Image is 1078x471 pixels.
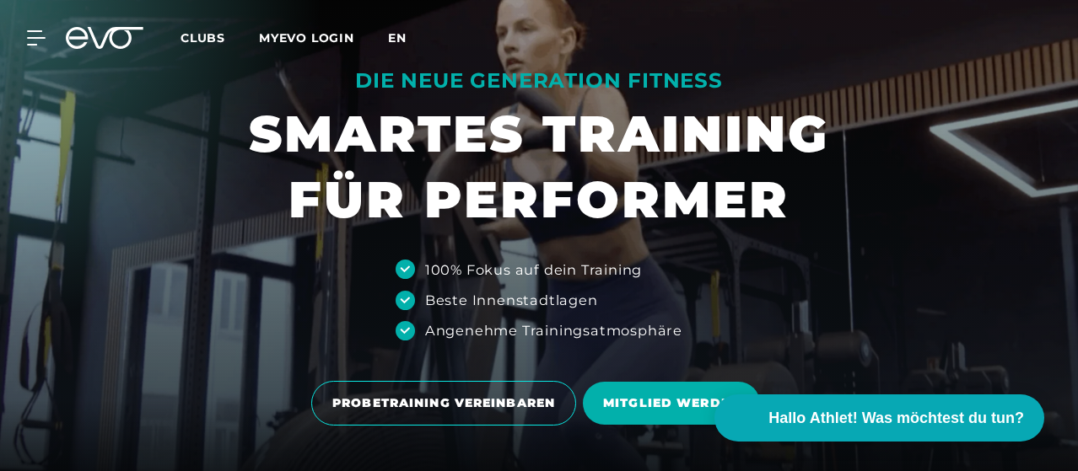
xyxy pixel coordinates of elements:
[311,368,583,438] a: PROBETRAINING VEREINBAREN
[388,29,427,48] a: en
[425,290,598,310] div: Beste Innenstadtlagen
[181,30,225,45] span: Clubs
[768,407,1024,430] span: Hallo Athlet! Was möchtest du tun?
[181,29,259,45] a: Clubs
[425,260,642,280] div: 100% Fokus auf dein Training
[259,30,354,45] a: MYEVO LOGIN
[425,320,682,340] div: Angenehme Trainingsatmosphäre
[332,394,555,412] span: PROBETRAINING VEREINBAREN
[603,394,740,412] span: MITGLIED WERDEN
[714,394,1044,442] button: Hallo Athlet! Was möchtest du tun?
[388,30,407,45] span: en
[249,101,829,233] h1: SMARTES TRAINING FÜR PERFORMER
[583,369,767,437] a: MITGLIED WERDEN
[249,67,829,94] div: DIE NEUE GENERATION FITNESS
